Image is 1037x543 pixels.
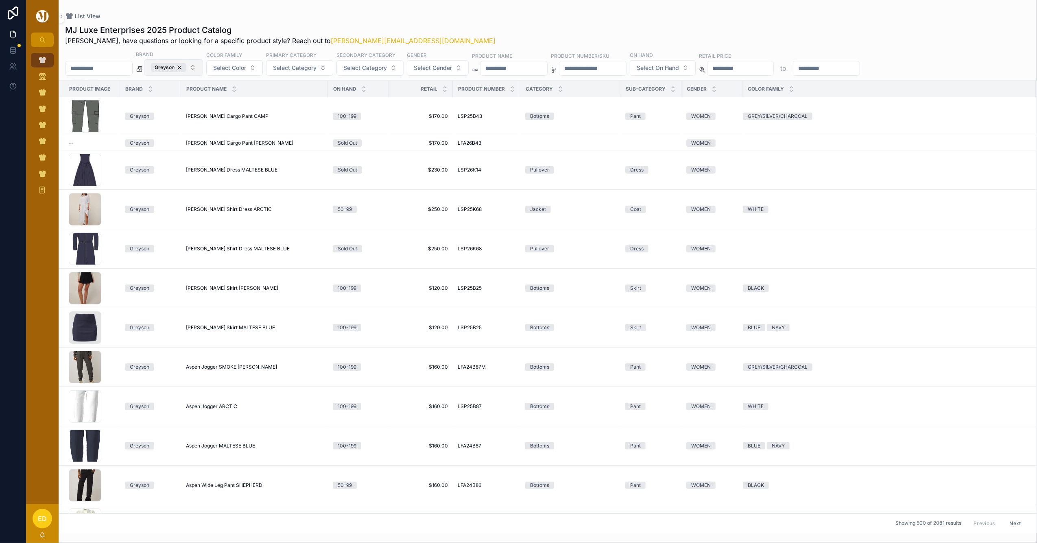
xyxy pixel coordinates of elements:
[186,285,323,291] a: [PERSON_NAME] Skirt [PERSON_NAME]
[407,60,469,76] button: Select Button
[691,403,711,410] div: WOMEN
[630,113,641,120] div: Pant
[394,443,448,449] a: $160.00
[748,363,808,371] div: GREY/SILVER/CHARCOAL
[691,324,711,331] div: WOMEN
[336,60,404,76] button: Select Button
[530,403,549,410] div: Bottoms
[748,285,764,292] div: BLACK
[525,363,616,371] a: Bottoms
[699,52,731,59] label: Retail Price
[186,285,278,291] span: [PERSON_NAME] Skirt [PERSON_NAME]
[266,60,333,76] button: Select Button
[458,403,482,410] span: LSP25B87
[186,206,323,213] a: [PERSON_NAME] Shirt Dress ARCTIC
[186,403,237,410] span: Aspen Jogger ARCTIC
[65,24,496,36] h1: MJ Luxe Enterprises 2025 Product Catalog
[630,324,641,331] div: Skirt
[780,63,786,73] p: to
[338,206,352,213] div: 50-99
[625,324,677,331] a: Skirt
[630,442,641,450] div: Pant
[630,245,644,252] div: Dress
[186,113,323,119] a: [PERSON_NAME] Cargo Pant CAMP
[691,363,711,371] div: WOMEN
[458,206,515,213] a: LSP25K68
[525,206,616,213] a: Jacket
[525,442,616,450] a: Bottoms
[333,363,384,371] a: 100-199
[186,86,227,92] span: Product Name
[625,442,677,450] a: Pant
[691,442,711,450] div: WOMEN
[69,140,74,146] span: --
[686,442,738,450] a: WOMEN
[130,113,149,120] div: Greyson
[130,324,149,331] div: Greyson
[625,482,677,489] a: Pant
[394,403,448,410] span: $160.00
[65,12,100,20] a: List View
[748,113,808,120] div: GREY/SILVER/CHARCOAL
[458,403,515,410] a: LSP25B87
[630,60,696,76] button: Select Button
[630,206,641,213] div: Coat
[743,363,1026,371] a: GREY/SILVER/CHARCOAL
[186,443,323,449] a: Aspen Jogger MALTESE BLUE
[686,166,738,174] a: WOMEN
[895,520,961,527] span: Showing 500 of 2081 results
[69,140,115,146] a: --
[630,166,644,174] div: Dress
[686,324,738,331] a: WOMEN
[691,206,711,213] div: WOMEN
[130,139,149,147] div: Greyson
[333,206,384,213] a: 50-99
[394,167,448,173] span: $230.00
[458,167,481,173] span: LSP26K14
[530,442,549,450] div: Bottoms
[394,245,448,252] span: $250.00
[130,482,149,489] div: Greyson
[333,442,384,450] a: 100-199
[772,442,785,450] div: NAVY
[458,285,482,291] span: LSP25B25
[394,364,448,370] a: $160.00
[333,139,384,147] a: Sold Out
[748,442,760,450] div: BLUE
[625,403,677,410] a: Pant
[530,285,549,292] div: Bottoms
[530,166,549,174] div: Pullover
[686,113,738,120] a: WOMEN
[394,482,448,489] span: $160.00
[472,52,512,59] label: Product Name
[691,482,711,489] div: WOMEN
[125,324,176,331] a: Greyson
[333,245,384,252] a: Sold Out
[273,64,317,72] span: Select Category
[748,86,784,92] span: Color Family
[213,64,246,72] span: Select Color
[414,64,452,72] span: Select Gender
[206,51,242,59] label: Color Family
[630,363,641,371] div: Pant
[686,206,738,213] a: WOMEN
[525,166,616,174] a: Pullover
[331,37,496,45] a: [PERSON_NAME][EMAIL_ADDRESS][DOMAIN_NAME]
[686,403,738,410] a: WOMEN
[186,364,323,370] a: Aspen Jogger SMOKE [PERSON_NAME]
[130,363,149,371] div: Greyson
[525,113,616,120] a: Bottoms
[186,482,262,489] span: Aspen Wide Leg Pant SHEPHERD
[686,482,738,489] a: WOMEN
[625,245,677,252] a: Dress
[458,206,482,213] span: LSP25K68
[691,285,711,292] div: WOMEN
[186,167,277,173] span: [PERSON_NAME] Dress MALTESE BLUE
[130,442,149,450] div: Greyson
[338,139,357,147] div: Sold Out
[772,324,785,331] div: NAVY
[35,10,50,23] img: App logo
[625,363,677,371] a: Pant
[458,113,515,119] a: LSP25B43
